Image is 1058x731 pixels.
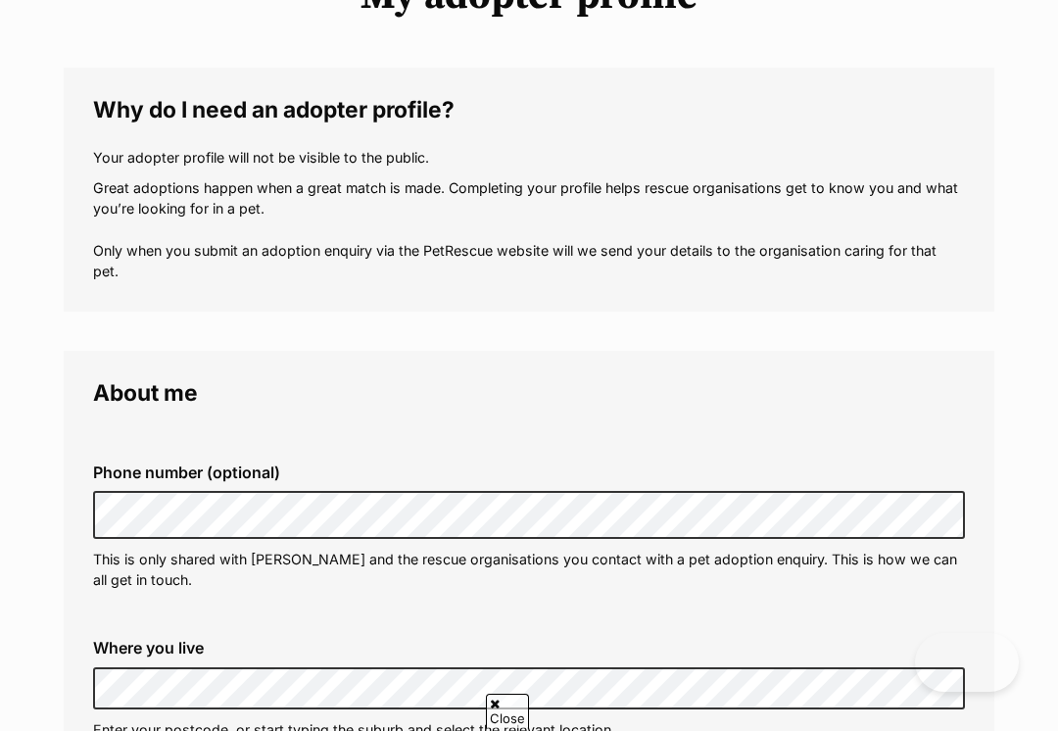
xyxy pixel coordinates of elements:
[93,380,965,406] legend: About me
[915,633,1019,692] iframe: Help Scout Beacon - Open
[486,694,529,728] span: Close
[93,97,965,122] legend: Why do I need an adopter profile?
[93,177,965,282] p: Great adoptions happen when a great match is made. Completing your profile helps rescue organisat...
[93,549,965,591] p: This is only shared with [PERSON_NAME] and the rescue organisations you contact with a pet adopti...
[93,463,965,481] label: Phone number (optional)
[64,68,994,312] fieldset: Why do I need an adopter profile?
[93,147,965,168] p: Your adopter profile will not be visible to the public.
[93,639,965,657] label: Where you live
